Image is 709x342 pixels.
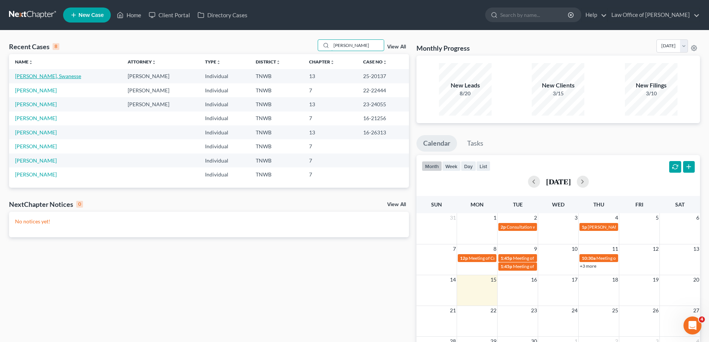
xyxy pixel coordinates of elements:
span: 23 [530,306,538,315]
button: month [422,161,442,171]
a: View All [387,202,406,207]
span: 1 [493,213,497,222]
a: [PERSON_NAME] [15,129,57,136]
span: New Case [78,12,104,18]
span: 21 [449,306,457,315]
i: unfold_more [276,60,281,65]
td: TNWB [250,154,303,167]
td: 13 [303,125,357,139]
td: 16-21256 [357,111,409,125]
span: 4 [699,316,705,322]
div: 3/10 [625,90,677,97]
td: TNWB [250,167,303,181]
a: View All [387,44,406,50]
span: 31 [449,213,457,222]
a: Tasks [460,135,490,152]
td: Individual [199,154,250,167]
td: 7 [303,167,357,181]
td: Individual [199,167,250,181]
span: 19 [652,275,659,284]
td: 23-24055 [357,97,409,111]
button: week [442,161,461,171]
td: TNWB [250,125,303,139]
a: Nameunfold_more [15,59,33,65]
td: 13 [303,97,357,111]
td: 13 [303,69,357,83]
td: Individual [199,125,250,139]
span: 22 [490,306,497,315]
td: 7 [303,139,357,153]
i: unfold_more [152,60,156,65]
span: 18 [611,275,619,284]
a: Law Office of [PERSON_NAME] [608,8,700,22]
i: unfold_more [383,60,387,65]
span: 15 [490,275,497,284]
div: 3/15 [532,90,584,97]
td: [PERSON_NAME] [122,69,199,83]
span: 14 [449,275,457,284]
span: 2 [533,213,538,222]
span: 12p [460,255,468,261]
span: 26 [652,306,659,315]
div: NextChapter Notices [9,200,83,209]
span: 24 [571,306,578,315]
a: Help [582,8,607,22]
span: Meeting of Creditors [513,264,554,269]
a: +3 more [580,263,596,269]
a: [PERSON_NAME] [15,157,57,164]
i: unfold_more [330,60,335,65]
i: unfold_more [29,60,33,65]
td: 25-20137 [357,69,409,83]
td: [PERSON_NAME] [122,97,199,111]
span: 1:45p [501,264,512,269]
td: TNWB [250,111,303,125]
a: Calendar [416,135,457,152]
span: 8 [493,244,497,253]
span: Wed [552,201,564,208]
span: 10:30a [582,255,596,261]
span: Thu [593,201,604,208]
td: TNWB [250,139,303,153]
td: 7 [303,111,357,125]
td: 7 [303,83,357,97]
span: Mon [471,201,484,208]
span: Sat [675,201,685,208]
a: Client Portal [145,8,194,22]
a: Districtunfold_more [256,59,281,65]
td: Individual [199,83,250,97]
div: 8 [53,43,59,50]
span: 6 [695,213,700,222]
td: TNWB [250,83,303,97]
span: 9 [533,244,538,253]
a: [PERSON_NAME] [15,101,57,107]
span: 27 [692,306,700,315]
span: Consultation with [PERSON_NAME] regarding Long Term Disability Appeal [507,224,653,230]
span: 25 [611,306,619,315]
i: unfold_more [216,60,221,65]
span: 2p [501,224,506,230]
span: 13 [692,244,700,253]
input: Search by name... [331,40,384,51]
input: Search by name... [500,8,569,22]
span: 16 [530,275,538,284]
a: [PERSON_NAME] [15,143,57,149]
div: New Clients [532,81,584,90]
h2: [DATE] [546,178,571,185]
a: Typeunfold_more [205,59,221,65]
span: 1:45p [501,255,512,261]
a: [PERSON_NAME] [15,115,57,121]
h3: Monthly Progress [416,44,470,53]
td: TNWB [250,69,303,83]
td: Individual [199,111,250,125]
a: Directory Cases [194,8,251,22]
div: New Filings [625,81,677,90]
span: 3 [574,213,578,222]
span: 20 [692,275,700,284]
span: 11 [611,244,619,253]
a: Case Nounfold_more [363,59,387,65]
a: Home [113,8,145,22]
span: 5 [655,213,659,222]
td: 16-26313 [357,125,409,139]
td: [PERSON_NAME] [122,83,199,97]
div: New Leads [439,81,492,90]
